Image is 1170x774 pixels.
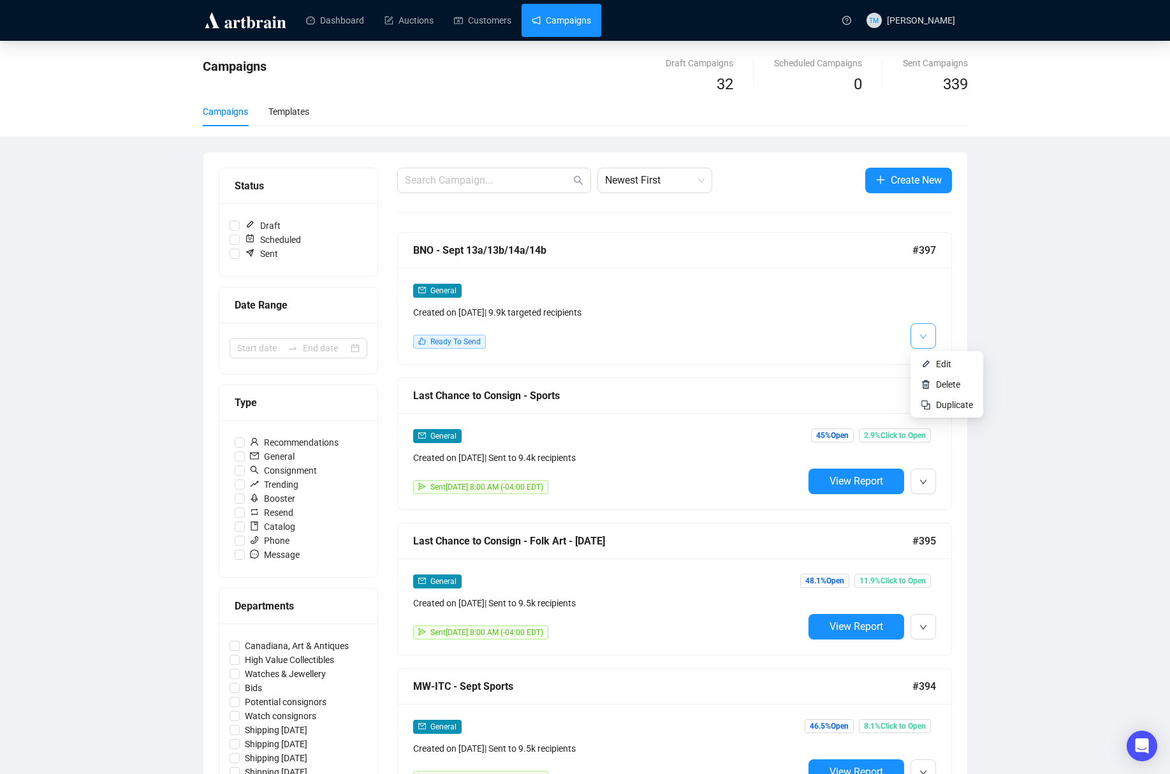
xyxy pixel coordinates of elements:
div: Campaigns [203,105,248,119]
button: Create New [865,168,952,193]
span: [PERSON_NAME] [887,15,955,26]
span: High Value Collectibles [240,653,339,667]
a: Dashboard [306,4,364,37]
span: like [418,337,426,345]
span: search [573,175,583,186]
span: Duplicate [936,400,973,410]
span: 11.9% Click to Open [854,574,931,588]
span: Sent [240,247,283,261]
span: Recommendations [245,435,344,449]
div: Status [235,178,362,194]
div: Scheduled Campaigns [774,56,862,70]
div: Draft Campaigns [666,56,733,70]
span: rocket [250,493,259,502]
div: Created on [DATE] | 9.9k targeted recipients [413,305,803,319]
span: Resend [245,506,298,520]
span: send [418,483,426,490]
span: TM [869,15,879,26]
span: Create New [891,172,942,188]
span: 339 [943,75,968,93]
span: plus [875,175,886,185]
span: mail [418,577,426,585]
span: 0 [854,75,862,93]
span: message [250,550,259,559]
img: svg+xml;base64,PHN2ZyB4bWxucz0iaHR0cDovL3d3dy53My5vcmcvMjAwMC9zdmciIHhtbG5zOnhsaW5rPSJodHRwOi8vd3... [921,379,931,390]
input: Start date [237,341,282,355]
span: General [430,722,457,731]
span: Bids [240,681,267,695]
a: Last Chance to Consign - Folk Art - [DATE]#395mailGeneralCreated on [DATE]| Sent to 9.5k recipien... [397,523,952,655]
span: Scheduled [240,233,306,247]
div: Type [235,395,362,411]
div: Open Intercom Messenger [1127,731,1157,761]
span: 48.1% Open [800,574,849,588]
span: down [919,333,927,340]
span: question-circle [842,16,851,25]
div: Departments [235,598,362,614]
span: Newest First [605,168,705,193]
span: phone [250,536,259,544]
span: Ready To Send [430,337,481,346]
div: Templates [268,105,309,119]
span: Sent [DATE] 8:00 AM (-04:00 EDT) [430,483,543,492]
span: swap-right [288,343,298,353]
span: View Report [830,620,883,632]
a: Campaigns [532,4,591,37]
span: down [919,624,927,631]
div: Last Chance to Consign - Folk Art - [DATE] [413,533,912,549]
a: Customers [454,4,511,37]
span: Message [245,548,305,562]
span: mail [418,432,426,439]
div: MW-ITC - Sept Sports [413,678,912,694]
img: logo [203,10,288,31]
img: svg+xml;base64,PHN2ZyB4bWxucz0iaHR0cDovL3d3dy53My5vcmcvMjAwMC9zdmciIHhtbG5zOnhsaW5rPSJodHRwOi8vd3... [921,359,931,369]
a: Last Chance to Consign - Sports#396mailGeneralCreated on [DATE]| Sent to 9.4k recipientssendSent[... [397,377,952,510]
span: book [250,522,259,530]
span: rise [250,479,259,488]
span: Edit [936,359,951,369]
span: mail [418,722,426,730]
a: Auctions [384,4,434,37]
img: svg+xml;base64,PHN2ZyB4bWxucz0iaHR0cDovL3d3dy53My5vcmcvMjAwMC9zdmciIHdpZHRoPSIyNCIgaGVpZ2h0PSIyNC... [921,400,931,410]
span: General [430,286,457,295]
span: General [245,449,300,464]
span: 32 [717,75,733,93]
span: user [250,437,259,446]
span: Consignment [245,464,322,478]
span: Watch consignors [240,709,321,723]
span: Campaigns [203,59,267,74]
input: End date [303,341,348,355]
div: Last Chance to Consign - Sports [413,388,912,404]
span: Catalog [245,520,300,534]
span: Booster [245,492,300,506]
span: 46.5% Open [805,719,854,733]
div: Created on [DATE] | Sent to 9.4k recipients [413,451,803,465]
span: Delete [936,379,960,390]
span: mail [250,451,259,460]
div: BNO - Sept 13a/13b/14a/14b [413,242,912,258]
span: #394 [912,678,936,694]
span: Sent [DATE] 8:00 AM (-04:00 EDT) [430,628,543,637]
input: Search Campaign... [405,173,571,188]
span: Phone [245,534,295,548]
span: Watches & Jewellery [240,667,331,681]
span: Trending [245,478,303,492]
button: View Report [808,469,904,494]
span: General [430,577,457,586]
div: Created on [DATE] | Sent to 9.5k recipients [413,596,803,610]
span: send [418,628,426,636]
button: View Report [808,614,904,639]
a: BNO - Sept 13a/13b/14a/14b#397mailGeneralCreated on [DATE]| 9.9k targeted recipientslikeReady To ... [397,232,952,365]
div: Date Range [235,297,362,313]
span: 2.9% Click to Open [859,428,931,442]
div: Sent Campaigns [903,56,968,70]
span: View Report [830,475,883,487]
span: 8.1% Click to Open [859,719,931,733]
span: down [919,478,927,486]
span: mail [418,286,426,294]
span: #397 [912,242,936,258]
span: retweet [250,507,259,516]
span: Shipping [DATE] [240,751,312,765]
span: Shipping [DATE] [240,737,312,751]
span: General [430,432,457,441]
